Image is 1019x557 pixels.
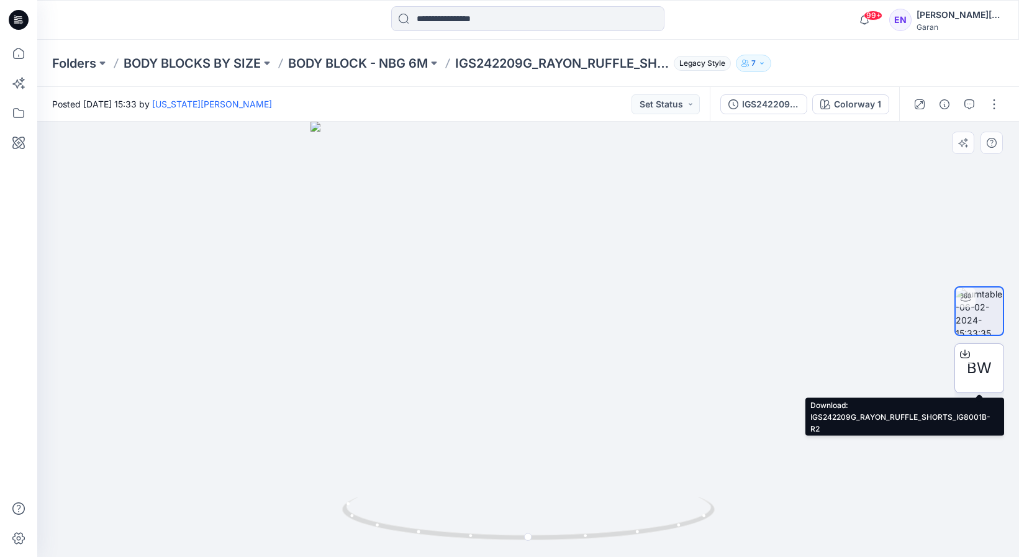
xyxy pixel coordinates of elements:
[152,99,272,109] a: [US_STATE][PERSON_NAME]
[917,22,1003,32] div: Garan
[956,288,1003,335] img: turntable-06-02-2024-15:33:35
[834,97,881,111] div: Colorway 1
[52,55,96,72] a: Folders
[967,357,992,379] span: BW
[52,97,272,111] span: Posted [DATE] 15:33 by
[889,9,912,31] div: EN
[669,55,731,72] button: Legacy Style
[751,57,756,70] p: 7
[812,94,889,114] button: Colorway 1
[742,97,799,111] div: IGS242209G_RAYON_RUFFLE_SHORTS_IG8001B-R2
[917,7,1003,22] div: [PERSON_NAME][DATE]
[455,55,669,72] p: IGS242209G_RAYON_RUFFLE_SHORTS_IG8001B-R2
[674,56,731,71] span: Legacy Style
[124,55,261,72] a: BODY BLOCKS BY SIZE
[736,55,771,72] button: 7
[935,94,954,114] button: Details
[288,55,428,72] a: BODY BLOCK - NBG 6M
[864,11,882,20] span: 99+
[720,94,807,114] button: IGS242209G_RAYON_RUFFLE_SHORTS_IG8001B-R2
